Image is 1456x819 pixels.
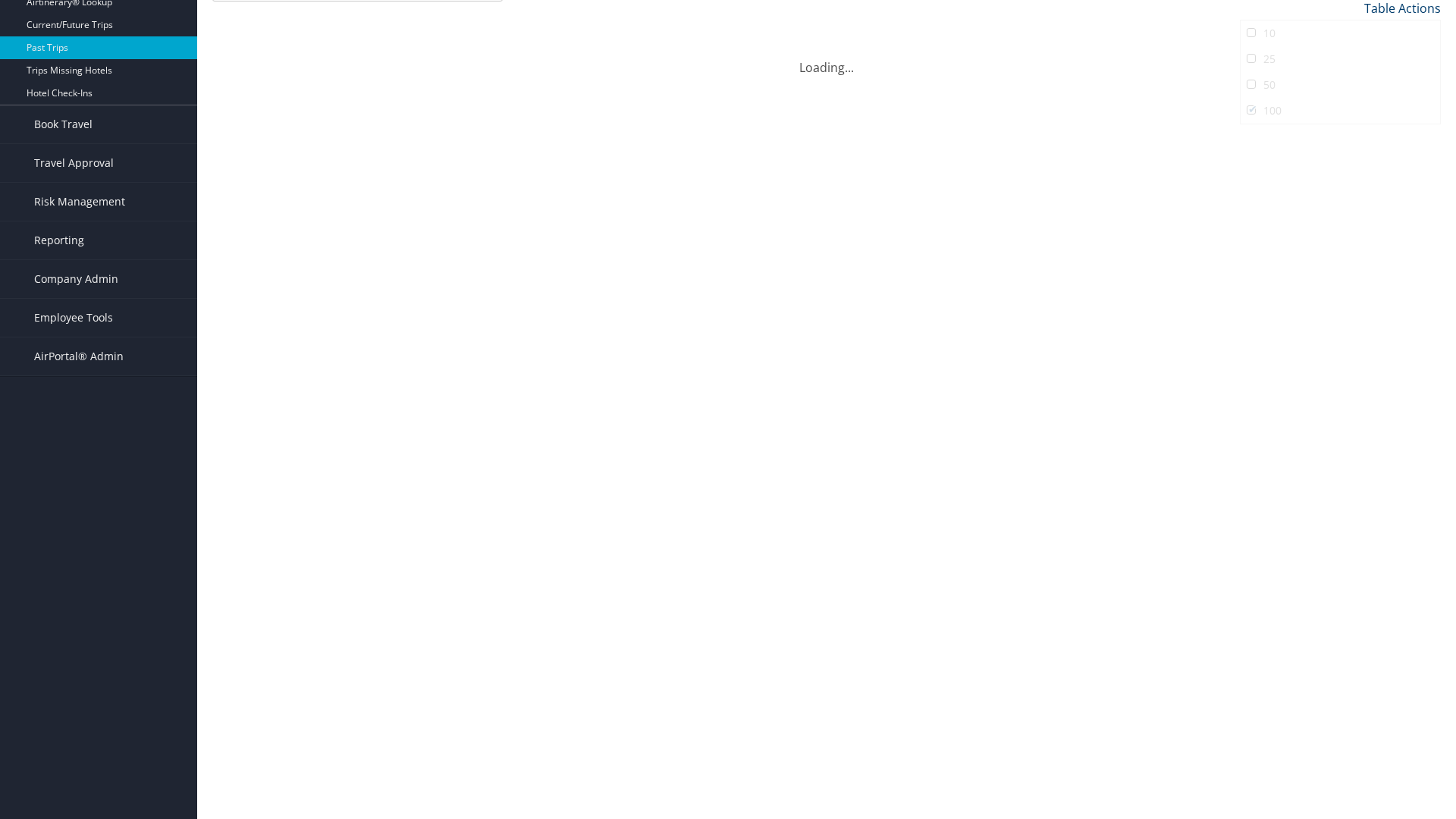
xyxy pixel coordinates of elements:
span: Employee Tools [34,299,113,337]
span: Reporting [34,221,84,259]
a: 100 [1241,98,1440,124]
span: Travel Approval [34,144,114,182]
a: 10 [1241,20,1440,46]
a: 50 [1241,72,1440,98]
span: Risk Management [34,183,125,221]
span: AirPortal® Admin [34,337,124,375]
a: 25 [1241,46,1440,72]
span: Book Travel [34,105,93,143]
span: Company Admin [34,260,118,298]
